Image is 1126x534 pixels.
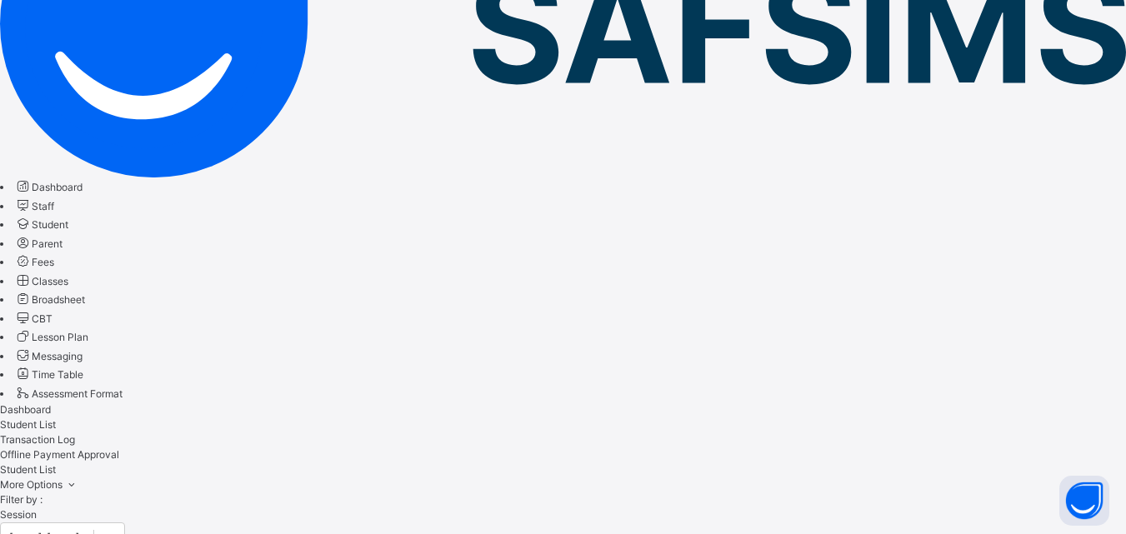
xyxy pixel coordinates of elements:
a: Lesson Plan [14,331,88,343]
span: Fees [32,256,54,268]
a: Time Table [14,368,83,381]
a: Broadsheet [14,293,85,306]
a: Dashboard [14,181,83,193]
span: Dashboard [32,181,83,193]
span: Parent [32,237,63,250]
a: Classes [14,275,68,287]
span: Classes [32,275,68,287]
span: Messaging [32,350,83,362]
button: Open asap [1059,476,1109,526]
span: Broadsheet [32,293,85,306]
span: Staff [32,200,54,212]
a: Staff [14,200,54,212]
a: Messaging [14,350,83,362]
a: Student [14,218,68,231]
span: Time Table [32,368,83,381]
span: Lesson Plan [32,331,88,343]
a: Parent [14,237,63,250]
span: Student [32,218,68,231]
a: Assessment Format [14,387,123,400]
span: CBT [32,312,53,325]
a: CBT [14,312,53,325]
span: Assessment Format [32,387,123,400]
a: Fees [14,256,54,268]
